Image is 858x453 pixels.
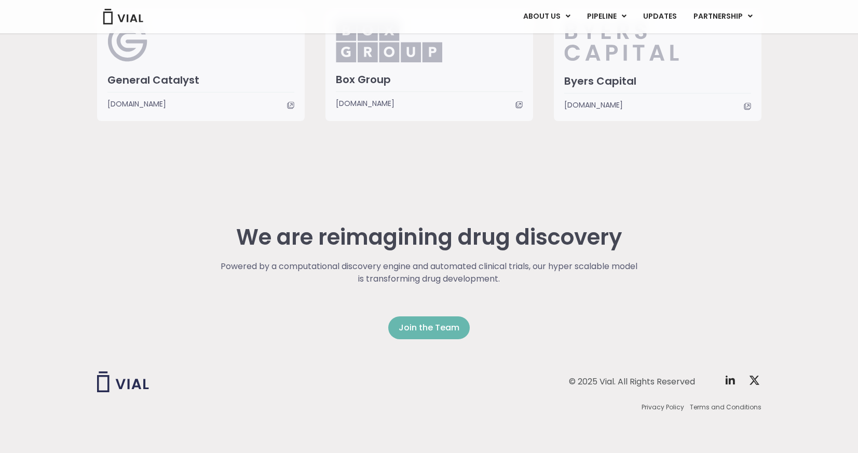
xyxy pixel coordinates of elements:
p: Powered by a computational discovery engine and automated clinical trials, our hyper scalable mod... [219,260,639,285]
img: Box_Group.png [336,21,442,62]
img: General Catalyst Logo [107,21,148,62]
h3: Byers Capital [564,74,751,88]
a: Join the Team [388,316,470,339]
span: [DOMAIN_NAME] [107,98,166,110]
span: [DOMAIN_NAME] [336,98,394,109]
h3: Box Group [336,73,523,86]
span: [DOMAIN_NAME] [564,99,623,111]
a: Terms and Conditions [690,403,761,412]
a: PARTNERSHIPMenu Toggle [685,8,761,25]
a: [DOMAIN_NAME] [336,98,523,109]
img: Vial Logo [102,9,144,24]
a: [DOMAIN_NAME] [564,99,751,111]
img: Byers_Capital.svg [564,21,720,62]
img: Vial logo wih "Vial" spelled out [97,371,149,392]
h3: General Catalyst [107,73,294,87]
a: Privacy Policy [642,403,684,412]
a: [DOMAIN_NAME] [107,98,294,110]
a: UPDATES [635,8,685,25]
h2: We are reimagining drug discovery [219,225,639,250]
a: PIPELINEMenu Toggle [579,8,634,25]
a: ABOUT USMenu Toggle [515,8,578,25]
div: © 2025 Vial. All Rights Reserved [569,376,695,388]
span: Join the Team [399,322,459,334]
